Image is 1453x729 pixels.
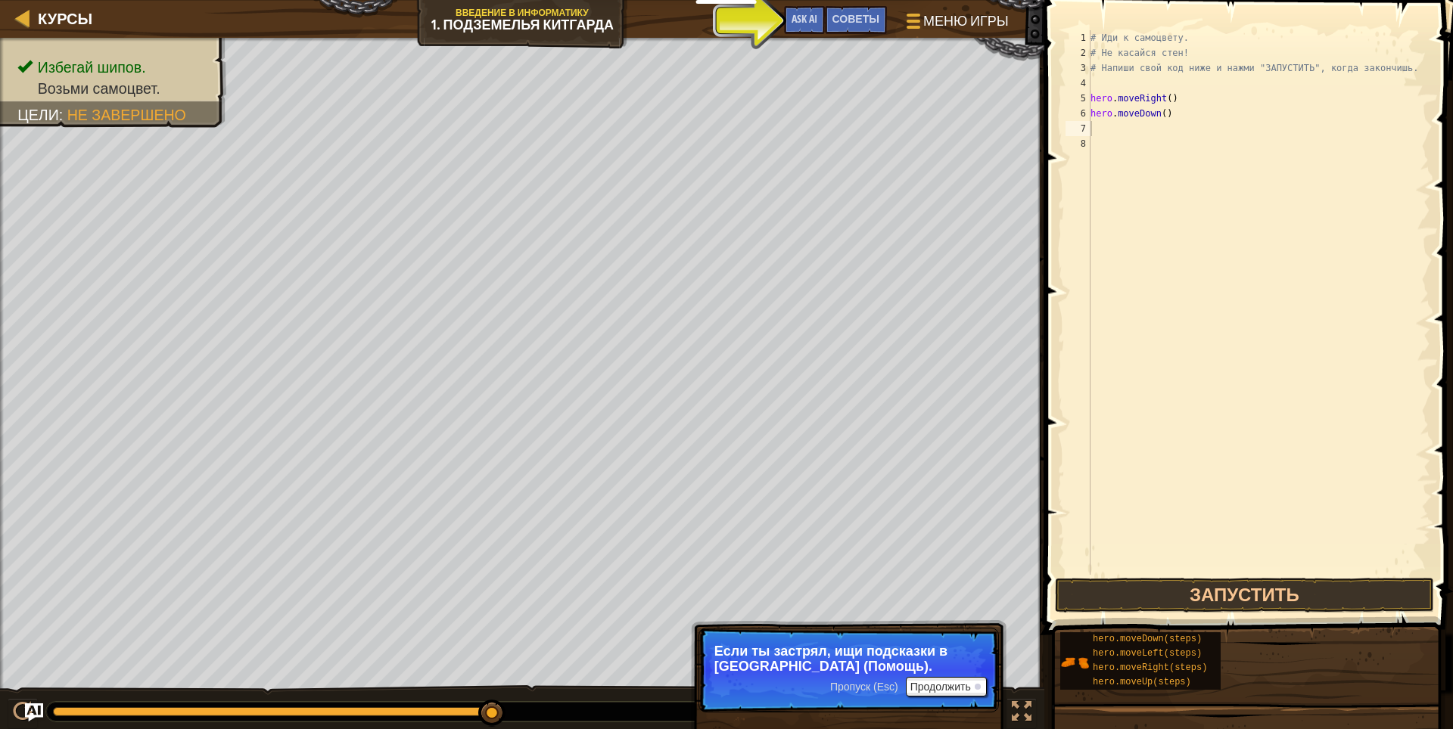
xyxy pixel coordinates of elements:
span: hero.moveLeft(steps) [1093,648,1202,659]
div: 2 [1066,45,1091,60]
p: Если ты застрял, ищи подсказки в [GEOGRAPHIC_DATA] (Помощь). [714,644,983,674]
div: 1 [1066,30,1091,45]
div: 6 [1066,106,1091,121]
span: Меню игры [923,11,1009,31]
span: Пропуск (Esc) [830,681,898,693]
li: Избегай шипов. [17,57,210,78]
div: 3 [1066,60,1091,76]
span: Возьми самоцвет. [38,80,160,97]
button: Переключить полноэкранный режим [1007,698,1037,729]
span: Не завершено [67,107,186,123]
li: Возьми самоцвет. [17,78,210,99]
button: Ask AI [784,6,825,34]
button: Ctrl + P: Pause [8,698,38,729]
span: hero.moveUp(steps) [1093,677,1191,687]
span: Избегай шипов. [38,59,146,76]
span: Ask AI [792,11,817,26]
span: hero.moveDown(steps) [1093,634,1202,644]
div: 7 [1066,121,1091,136]
div: 4 [1066,76,1091,91]
button: Меню игры [895,6,1018,42]
div: 5 [1066,91,1091,106]
button: Ask AI [25,703,43,721]
span: Курсы [38,8,92,29]
span: hero.moveRight(steps) [1093,662,1207,673]
div: 8 [1066,136,1091,151]
span: Советы [832,11,879,26]
button: Запустить [1055,578,1434,613]
span: : [59,107,67,123]
a: Курсы [30,8,92,29]
img: portrait.png [1060,648,1089,677]
span: Цели [17,107,59,123]
button: Продолжить [906,677,987,696]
